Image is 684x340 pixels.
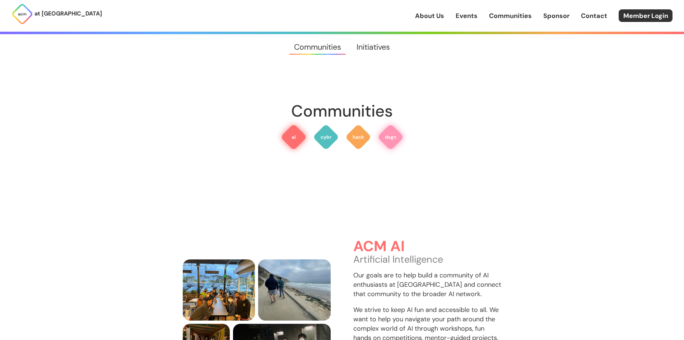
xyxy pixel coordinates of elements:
a: Contact [581,11,607,21]
img: ACM AI [281,124,307,150]
p: Our goals are to help build a community of AI enthusiasts at [GEOGRAPHIC_DATA] and connect that c... [353,271,502,299]
a: Communities [489,11,532,21]
a: Events [456,11,478,21]
a: Communities [286,34,349,60]
p: Artificial Intelligence [353,255,502,264]
a: Sponsor [543,11,569,21]
img: ACM Cyber [313,124,339,150]
h2: Communities [170,98,515,124]
a: at [GEOGRAPHIC_DATA] [11,3,102,25]
a: About Us [415,11,444,21]
h3: ACM AI [353,239,502,255]
img: three people, one holding a massive water jug, hiking by the sea [258,259,331,321]
img: members sitting at a table smiling [183,259,255,321]
p: at [GEOGRAPHIC_DATA] [34,9,102,18]
img: ACM Logo [11,3,33,25]
a: Member Login [619,9,673,22]
img: ACM Hack [345,124,371,150]
img: ACM Design [378,124,404,150]
a: Initiatives [349,34,398,60]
